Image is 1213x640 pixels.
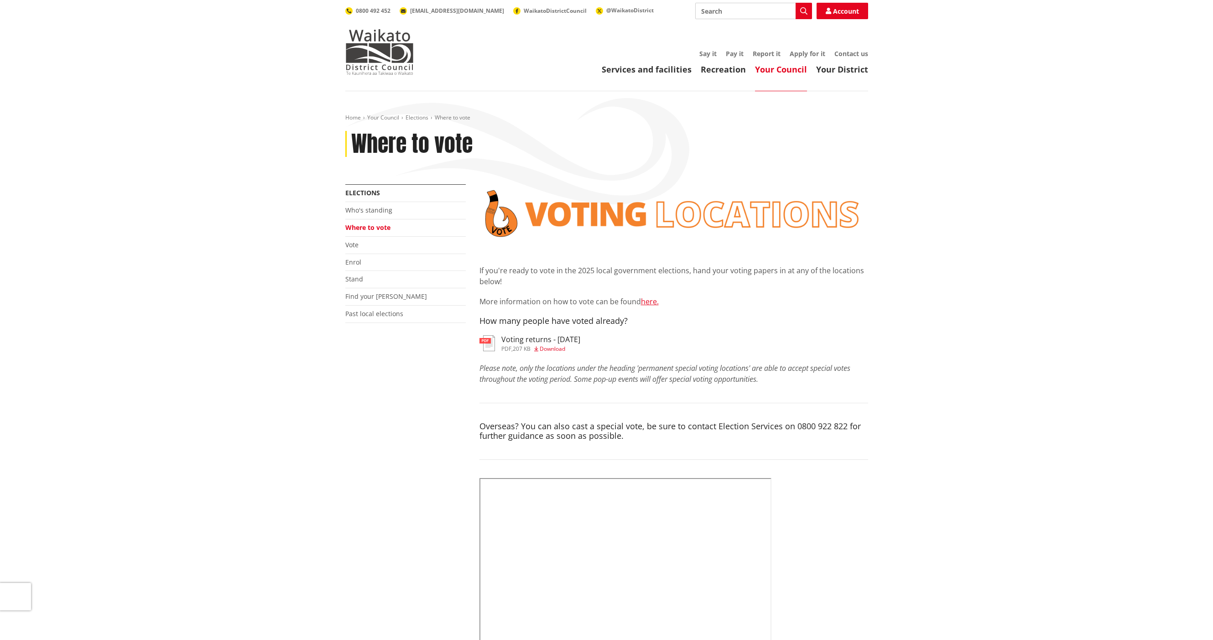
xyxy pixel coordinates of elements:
[755,64,807,75] a: Your Council
[540,345,565,353] span: Download
[790,49,825,58] a: Apply for it
[602,64,692,75] a: Services and facilities
[501,346,580,352] div: ,
[479,335,495,351] img: document-pdf.svg
[345,188,380,197] a: Elections
[513,7,587,15] a: WaikatoDistrictCouncil
[695,3,812,19] input: Search input
[356,7,390,15] span: 0800 492 452
[479,421,868,441] h4: Overseas? You can also cast a special vote, be sure to contact Election Services on 0800 922 822 ...
[479,316,868,326] h4: How many people have voted already?
[524,7,587,15] span: WaikatoDistrictCouncil
[596,6,654,14] a: @WaikatoDistrict
[726,49,744,58] a: Pay it
[513,345,531,353] span: 207 KB
[479,184,868,243] img: voting locations banner
[479,265,868,287] p: If you're ready to vote in the 2025 local government elections, hand your voting papers in at any...
[501,345,511,353] span: pdf
[345,223,390,232] a: Where to vote
[479,296,868,307] p: More information on how to vote can be found
[834,49,868,58] a: Contact us
[606,6,654,14] span: @WaikatoDistrict
[345,240,359,249] a: Vote
[345,206,392,214] a: Who's standing
[345,292,427,301] a: Find your [PERSON_NAME]
[345,7,390,15] a: 0800 492 452
[410,7,504,15] span: [EMAIL_ADDRESS][DOMAIN_NAME]
[345,275,363,283] a: Stand
[816,64,868,75] a: Your District
[701,64,746,75] a: Recreation
[435,114,470,121] span: Where to vote
[699,49,717,58] a: Say it
[345,258,361,266] a: Enrol
[479,335,580,352] a: Voting returns - [DATE] pdf,207 KB Download
[641,297,659,307] a: here.
[345,29,414,75] img: Waikato District Council - Te Kaunihera aa Takiwaa o Waikato
[351,131,473,157] h1: Where to vote
[817,3,868,19] a: Account
[345,309,403,318] a: Past local elections
[501,335,580,344] h3: Voting returns - [DATE]
[406,114,428,121] a: Elections
[753,49,781,58] a: Report it
[479,363,850,384] em: Please note, only the locations under the heading 'permanent special voting locations' are able t...
[400,7,504,15] a: [EMAIL_ADDRESS][DOMAIN_NAME]
[345,114,868,122] nav: breadcrumb
[367,114,399,121] a: Your Council
[345,114,361,121] a: Home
